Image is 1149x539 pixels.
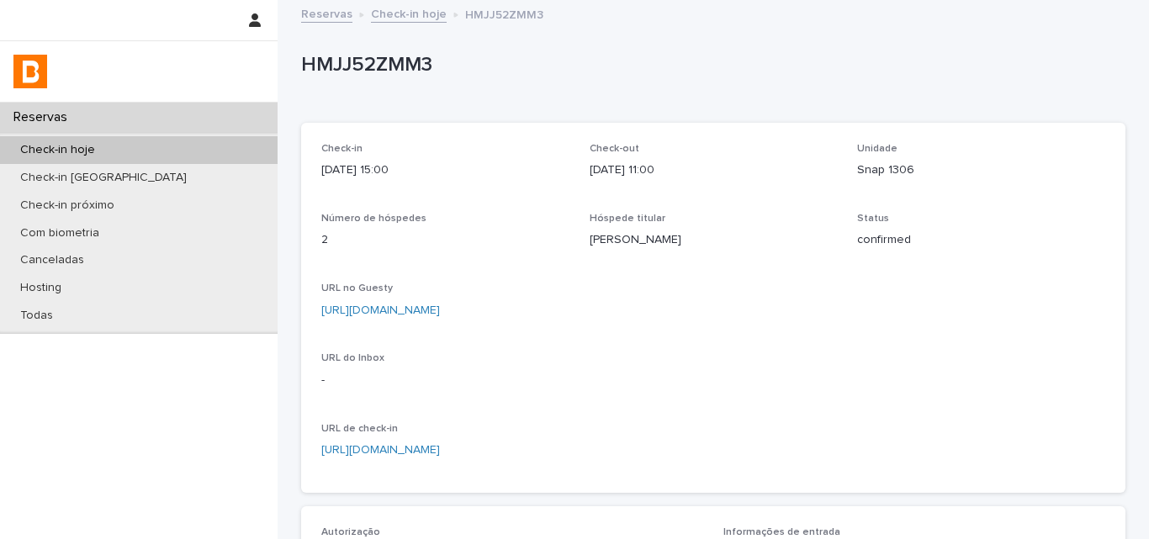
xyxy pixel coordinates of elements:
p: Reservas [7,109,81,125]
a: [URL][DOMAIN_NAME] [321,444,440,456]
a: Check-in hoje [371,3,447,23]
p: HMJJ52ZMM3 [301,53,1119,77]
p: Check-in próximo [7,198,128,213]
span: Check-in [321,144,363,154]
span: Número de hóspedes [321,214,426,224]
span: Status [857,214,889,224]
p: - [321,372,569,389]
img: zVaNuJHRTjyIjT5M9Xd5 [13,55,47,88]
p: Check-in [GEOGRAPHIC_DATA] [7,171,200,185]
span: Hóspede titular [590,214,665,224]
p: [DATE] 15:00 [321,161,569,179]
span: Informações de entrada [723,527,840,537]
a: Reservas [301,3,352,23]
p: Check-in hoje [7,143,109,157]
p: [PERSON_NAME] [590,231,838,249]
span: URL do Inbox [321,353,384,363]
span: URL no Guesty [321,283,393,293]
p: Snap 1306 [857,161,1105,179]
span: Autorização [321,527,380,537]
p: confirmed [857,231,1105,249]
p: 2 [321,231,569,249]
p: [DATE] 11:00 [590,161,838,179]
p: Canceladas [7,253,98,267]
p: Hosting [7,281,75,295]
span: Unidade [857,144,897,154]
p: Todas [7,309,66,323]
a: [URL][DOMAIN_NAME] [321,304,440,316]
p: Com biometria [7,226,113,240]
span: Check-out [590,144,639,154]
span: URL de check-in [321,424,398,434]
p: HMJJ52ZMM3 [465,4,543,23]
